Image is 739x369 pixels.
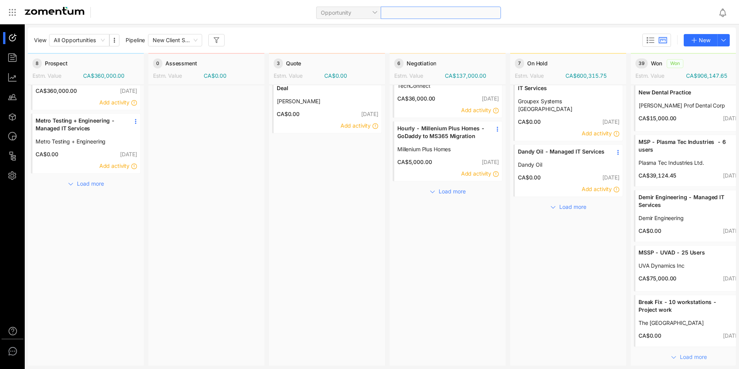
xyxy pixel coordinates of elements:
a: Millenium Plus Homes [397,145,486,153]
span: [DATE] [482,95,499,102]
a: Dandy Oil - Managed IT Services [518,148,607,161]
span: Load more [77,179,104,188]
span: 8 [32,58,42,68]
span: Groupex Systems [GEOGRAPHIC_DATA] [518,97,607,113]
span: [DATE] [120,87,137,94]
span: Won [667,59,683,68]
a: Demir Engineering [639,214,727,222]
span: Add activity [582,186,612,192]
button: Load more [663,350,714,362]
div: MSP - 170 users - [PERSON_NAME] - Security Only Deal[PERSON_NAME]CA$0.00[DATE]Add activity [272,65,382,133]
span: Estm. Value [32,72,61,79]
span: MSSP - UVAD - 25 Users [639,249,727,256]
span: Dandy Oil - Managed IT Services [518,148,607,155]
span: 7 [515,58,524,68]
img: Zomentum Logo [25,7,84,15]
a: Dandy Oil [518,161,607,169]
span: CA$0.00 [635,227,661,235]
div: Groupex Systems [GEOGRAPHIC_DATA] - Managed IT ServicesGroupex Systems [GEOGRAPHIC_DATA]CA$0.00[D... [513,65,623,141]
span: Add activity [99,162,129,169]
span: [DATE] [602,174,620,181]
span: Prospect [45,60,68,67]
span: Metro Testing + Engineering - Managed IT Services [36,117,124,132]
span: CA$0.00 [274,110,300,118]
span: 0 [153,58,162,68]
div: TechConnect - MSP 15 users - and outsourced opportunitiesTechConnectCA$36,000.00[DATE]Add activity [393,58,502,118]
div: Dandy Oil - Managed IT ServicesDandy OilCA$0.00[DATE]Add activity [513,144,623,197]
span: CA$0.00 [635,332,661,340]
span: CA$0.00 [324,72,347,80]
span: MSP - Plasma Tec Industries - 6 users [639,138,727,154]
span: CA$600,315.75 [565,72,607,80]
span: Add activity [99,99,129,106]
a: Demir Engineering - Managed IT Services [639,193,727,214]
span: Break Fix - 10 workstations - Project work [639,298,727,314]
a: MSP - Plasma Tec Industries - 6 users [639,138,727,159]
span: 6 [394,58,404,68]
a: Plasma Tec Industries Ltd. [639,159,727,167]
span: CA$906,147.65 [686,72,727,80]
span: New [699,36,710,44]
span: Won [651,60,662,67]
span: Estm. Value [515,72,543,79]
span: CA$0.00 [515,174,541,181]
span: Negotiation [407,60,436,67]
span: Load more [439,187,466,196]
span: Add activity [461,170,491,177]
a: TechConnect [397,82,486,90]
span: Add activity [582,130,612,137]
a: [PERSON_NAME] Prof Dental Corp [639,102,727,109]
span: New Client Sales Pipeline [153,34,198,46]
span: Demir Engineering - Managed IT Services [639,193,727,209]
a: UVA Dynamics Inc [639,262,727,270]
span: CA$137,000.00 [445,72,486,80]
span: CA$36,000.00 [394,95,435,102]
div: Notifications [718,3,734,21]
span: CA$15,000.00 [635,114,676,122]
span: View [34,36,46,44]
span: CA$360,000.00 [32,87,77,95]
span: New Dental Practice [639,89,727,96]
span: CA$0.00 [204,72,226,80]
a: MSSP - UVAD - 25 Users [639,249,727,262]
span: Pipeline [126,36,145,44]
a: The [GEOGRAPHIC_DATA] [639,319,727,327]
button: Load more [543,200,594,212]
button: Load more [60,177,111,189]
span: Estm. Value [274,72,302,79]
span: Add activity [461,107,491,113]
span: CA$5,000.00 [394,158,432,166]
span: Estm. Value [153,72,182,79]
a: Hourly - Millenium Plus Homes - GoDaddy to MS365 Migration [397,125,486,145]
a: [PERSON_NAME] [277,97,366,105]
span: Load more [680,353,707,361]
a: Metro Testing + Engineering - Managed IT Services [36,117,124,138]
a: Metro Testing + Engineering [36,138,124,145]
span: [DATE] [602,118,620,125]
span: [DATE] [361,111,378,117]
span: Add activity [341,122,371,129]
span: Load more [559,203,586,211]
button: New [684,34,718,46]
span: [DATE] [482,159,499,165]
span: CA$75,000.00 [635,275,676,282]
div: Hourly - Millenium Plus Homes - GoDaddy to MS365 MigrationMillenium Plus HomesCA$5,000.00[DATE]Ad... [393,121,502,181]
span: All Opportunities [54,34,105,46]
span: Estm. Value [635,72,664,79]
a: Break Fix - 10 workstations - Project work [639,298,727,319]
span: Opportunity [321,7,376,19]
span: CA$0.00 [515,118,541,126]
span: On Hold [527,60,548,67]
button: Load more [422,184,473,197]
span: Hourly - Millenium Plus Homes - GoDaddy to MS365 Migration [397,125,486,140]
